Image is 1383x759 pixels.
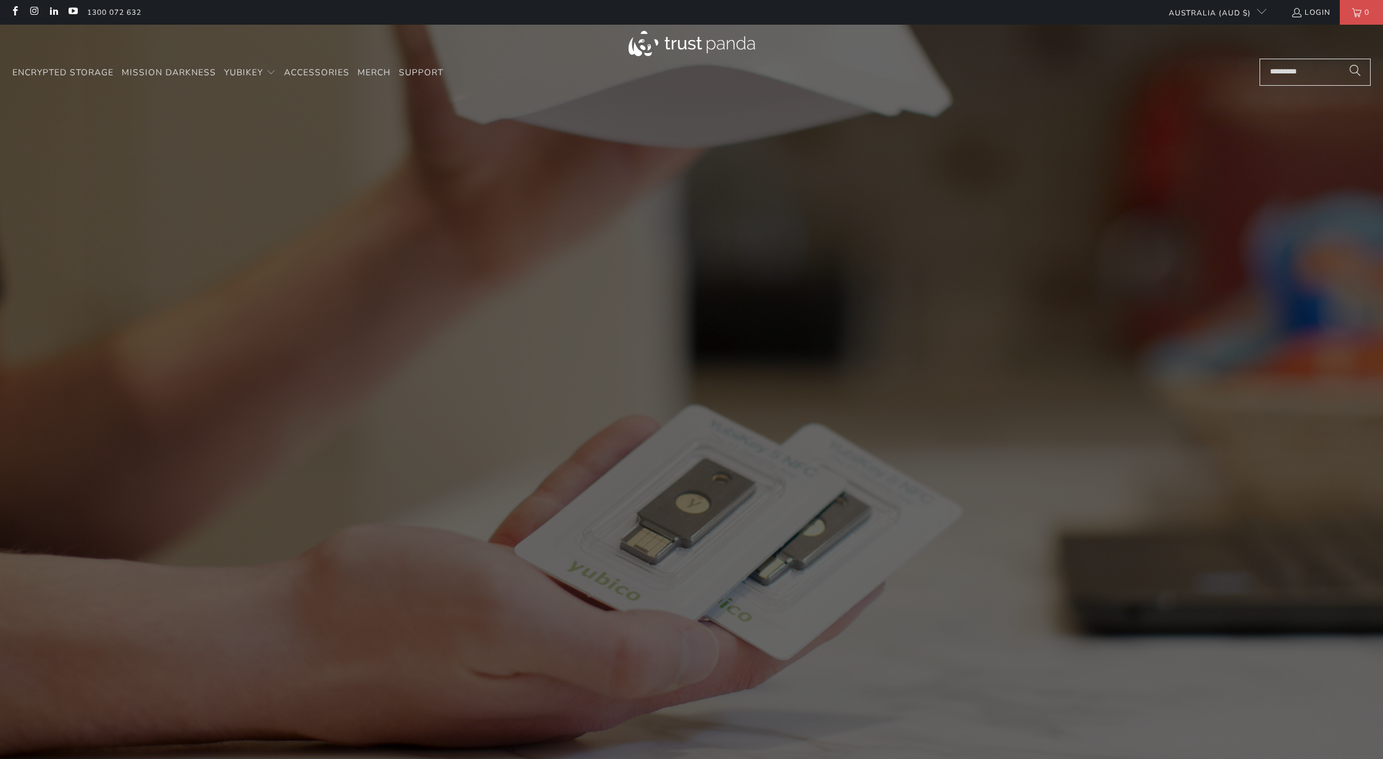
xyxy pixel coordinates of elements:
[284,67,349,78] span: Accessories
[12,67,114,78] span: Encrypted Storage
[284,59,349,88] a: Accessories
[357,59,391,88] a: Merch
[1291,6,1331,19] a: Login
[12,59,114,88] a: Encrypted Storage
[399,59,443,88] a: Support
[224,67,263,78] span: YubiKey
[357,67,391,78] span: Merch
[48,7,59,17] a: Trust Panda Australia on LinkedIn
[399,67,443,78] span: Support
[9,7,20,17] a: Trust Panda Australia on Facebook
[87,6,141,19] a: 1300 072 632
[1340,59,1371,86] button: Search
[12,59,443,88] nav: Translation missing: en.navigation.header.main_nav
[67,7,78,17] a: Trust Panda Australia on YouTube
[28,7,39,17] a: Trust Panda Australia on Instagram
[224,59,276,88] summary: YubiKey
[1260,59,1371,86] input: Search...
[122,59,216,88] a: Mission Darkness
[122,67,216,78] span: Mission Darkness
[629,31,755,56] img: Trust Panda Australia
